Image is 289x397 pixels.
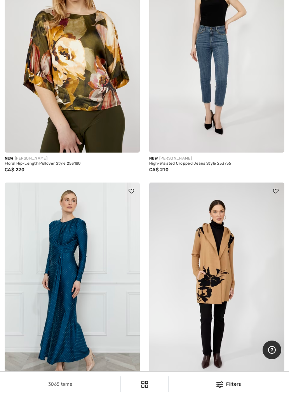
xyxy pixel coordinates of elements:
span: CA$ 220 [5,167,24,172]
img: heart_black_full.svg [129,189,134,193]
img: Floral Hooded Cardigan Style 253804. Terracotta [149,183,284,386]
span: New [5,156,13,161]
div: High-Waisted Cropped Jeans Style 253755 [149,162,284,166]
span: 3065 [48,381,59,387]
div: Filters [173,381,284,388]
img: Polka Dot Maxi Dress Style 259742. Peacock [5,183,140,386]
img: Filters [216,381,223,388]
div: [PERSON_NAME] [149,156,284,162]
div: Floral Hip-Length Pullover Style 253180 [5,162,140,166]
div: [PERSON_NAME] [5,156,140,162]
iframe: Opens a widget where you can find more information [263,341,281,360]
img: Filters [141,381,148,388]
span: CA$ 210 [149,167,169,172]
img: heart_black_full.svg [273,189,279,193]
span: New [149,156,158,161]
